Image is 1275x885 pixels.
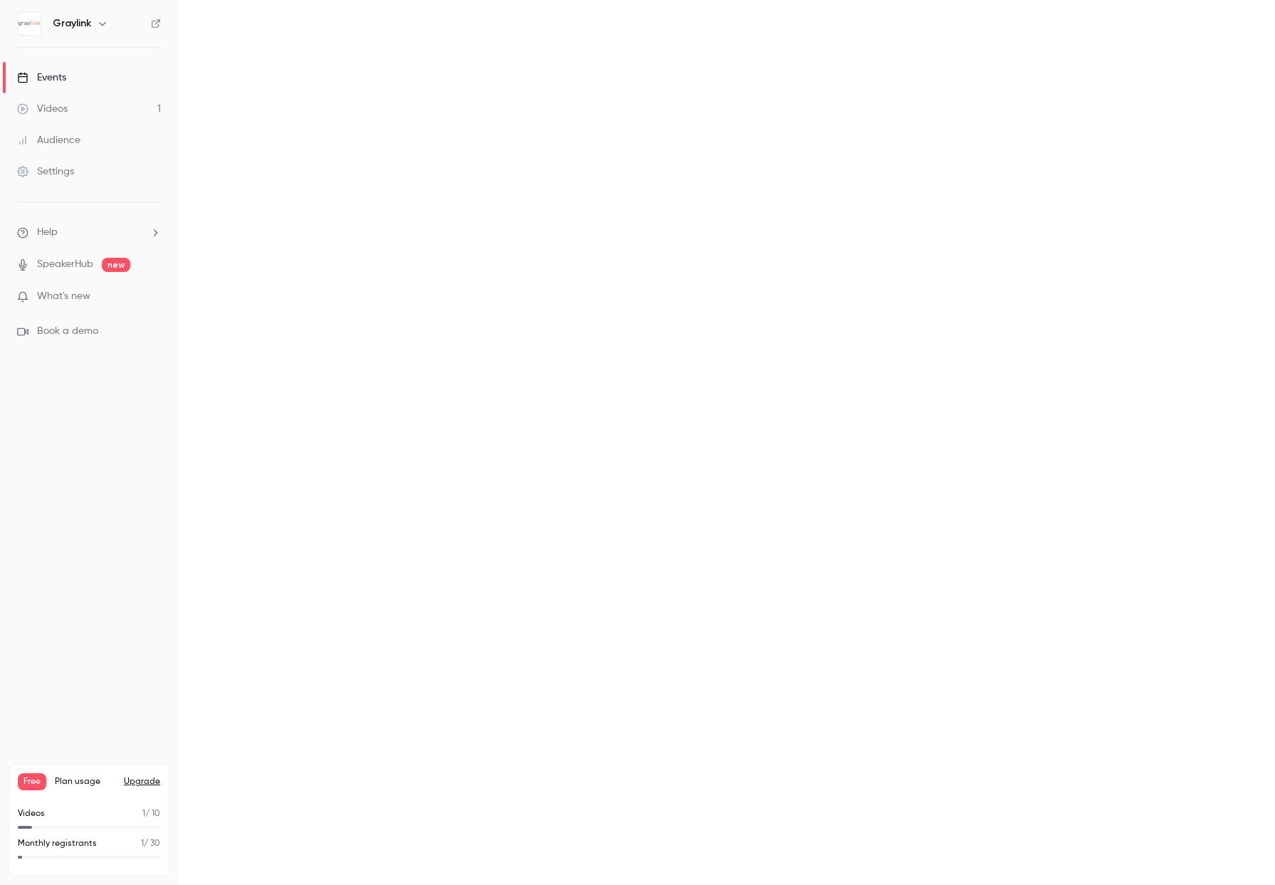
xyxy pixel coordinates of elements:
span: What's new [37,289,90,304]
div: Audience [17,133,80,147]
p: Monthly registrants [18,837,97,850]
span: Free [18,773,46,790]
p: Videos [18,807,45,820]
p: / 10 [142,807,160,820]
span: 1 [141,839,144,848]
span: Plan usage [55,776,115,787]
span: Help [37,225,58,240]
div: Videos [17,102,68,116]
img: Graylink [18,12,41,35]
a: SpeakerHub [37,257,93,272]
h6: Graylink [53,16,91,31]
div: Settings [17,164,74,179]
div: Events [17,70,66,85]
button: Upgrade [124,776,160,787]
span: Book a demo [37,324,98,339]
span: new [102,258,130,272]
li: help-dropdown-opener [17,225,161,240]
p: / 30 [141,837,160,850]
span: 1 [142,810,145,818]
